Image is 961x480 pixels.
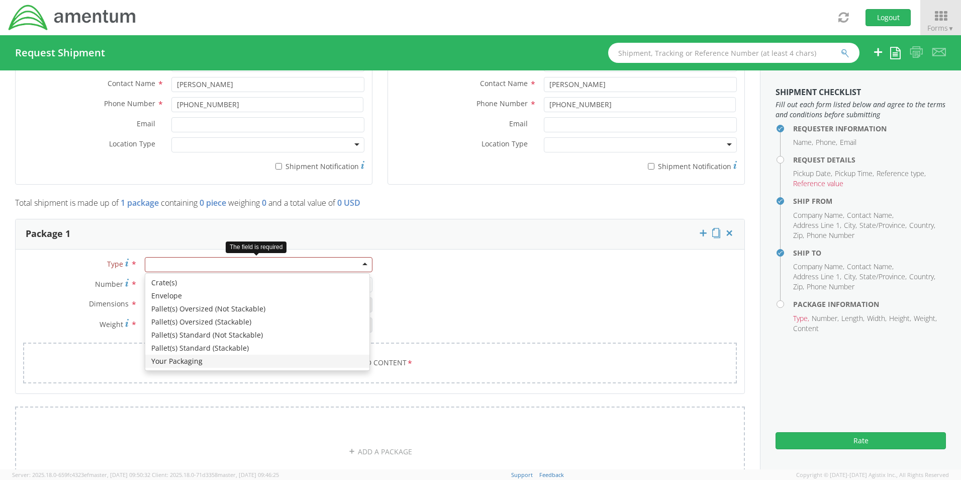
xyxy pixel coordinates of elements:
label: Shipment Notification [544,159,737,172]
li: Type [793,313,809,324]
div: Your Packaging [145,355,369,368]
li: State/Province [859,220,907,230]
h4: Requester Information [793,125,946,132]
span: 1 package [121,197,159,208]
span: Dimensions [89,299,129,308]
div: Pallet(s) Oversized (Stackable) [145,315,369,329]
span: Email [137,119,155,128]
span: ▼ [948,24,954,33]
span: Contact Name [108,78,155,88]
span: Number [95,279,123,289]
li: Weight [914,313,937,324]
h4: Request Shipment [15,47,105,58]
span: Client: 2025.18.0-71d3358 [152,471,279,478]
li: Reference value [793,179,843,189]
span: 0 USD [337,197,360,208]
div: Pallet(s) Oversized (Not Stackable) [145,302,369,315]
li: Country [909,272,935,282]
h3: Shipment Checklist [776,88,946,97]
button: Logout [866,9,911,26]
span: Phone Number [104,99,155,108]
span: master, [DATE] 09:46:25 [218,471,279,478]
li: Address Line 1 [793,272,841,282]
li: Contact Name [847,262,894,272]
span: 0 [262,197,266,208]
div: Crate(s) [145,276,369,289]
li: Width [867,313,887,324]
input: Shipment Notification [275,163,282,170]
img: dyn-intl-logo-049831509241104b2a82.png [8,4,137,32]
li: Zip [793,282,804,292]
a: Support [511,471,533,478]
li: Phone [816,137,837,147]
li: Name [793,137,813,147]
li: Company Name [793,210,844,220]
li: City [844,272,857,282]
li: City [844,220,857,230]
span: 0 piece [200,197,226,208]
div: The field is required [226,242,286,253]
span: Copyright © [DATE]-[DATE] Agistix Inc., All Rights Reserved [796,471,949,479]
span: Location Type [482,139,528,148]
li: Length [841,313,864,324]
h4: Request Details [793,156,946,164]
li: Zip [793,230,804,241]
span: Email [509,119,528,128]
li: Number [812,313,839,324]
li: State/Province [859,272,907,282]
span: Forms [927,23,954,33]
li: Pickup Time [835,169,874,179]
li: Phone Number [807,230,854,241]
h4: Ship From [793,197,946,205]
h4: Ship To [793,249,946,257]
h4: Package Information [793,300,946,308]
li: Pickup Date [793,169,832,179]
li: Email [840,137,856,147]
label: Shipment Notification [171,159,364,172]
div: Pallet(s) Standard (Not Stackable) [145,329,369,342]
span: Server: 2025.18.0-659fc4323ef [12,471,150,478]
li: Reference type [877,169,926,179]
li: Content [793,324,819,334]
p: Total shipment is made up of containing weighing and a total value of [15,197,745,214]
span: Fill out each form listed below and agree to the terms and conditions before submitting [776,100,946,120]
span: Type [107,259,123,269]
button: Rate [776,432,946,449]
a: Add Content [23,343,737,383]
span: Phone Number [476,99,528,108]
li: Contact Name [847,210,894,220]
li: Height [889,313,911,324]
a: Feedback [539,471,564,478]
span: Contact Name [480,78,528,88]
li: Phone Number [807,282,854,292]
li: Country [909,220,935,230]
span: Location Type [109,139,155,148]
li: Company Name [793,262,844,272]
input: Shipment Notification [648,163,654,170]
div: Pallet(s) Standard (Stackable) [145,342,369,355]
h3: Package 1 [26,229,70,239]
div: Envelope [145,289,369,302]
span: Weight [100,319,123,329]
input: Shipment, Tracking or Reference Number (at least 4 chars) [608,43,859,63]
span: master, [DATE] 09:50:32 [89,471,150,478]
li: Address Line 1 [793,220,841,230]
